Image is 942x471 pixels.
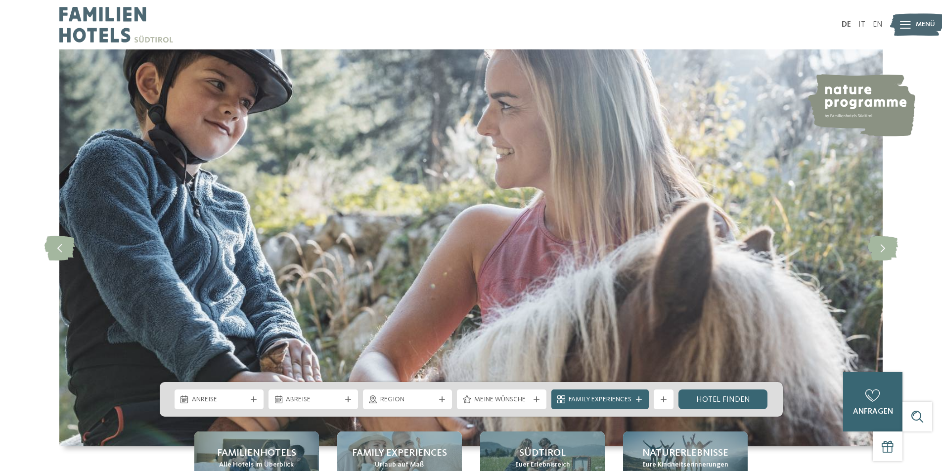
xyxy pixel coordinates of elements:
[916,20,935,30] span: Menü
[219,460,294,470] span: Alle Hotels im Überblick
[843,372,902,431] a: anfragen
[842,21,851,29] a: DE
[192,395,247,405] span: Anreise
[678,389,768,409] a: Hotel finden
[858,21,865,29] a: IT
[217,446,296,460] span: Familienhotels
[474,395,529,405] span: Meine Wünsche
[642,446,728,460] span: Naturerlebnisse
[380,395,435,405] span: Region
[569,395,631,405] span: Family Experiences
[286,395,341,405] span: Abreise
[352,446,447,460] span: Family Experiences
[807,74,915,136] img: nature programme by Familienhotels Südtirol
[375,460,424,470] span: Urlaub auf Maß
[853,408,893,416] span: anfragen
[59,49,883,446] img: Familienhotels Südtirol: The happy family places
[519,446,566,460] span: Südtirol
[642,460,728,470] span: Eure Kindheitserinnerungen
[873,21,883,29] a: EN
[515,460,570,470] span: Euer Erlebnisreich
